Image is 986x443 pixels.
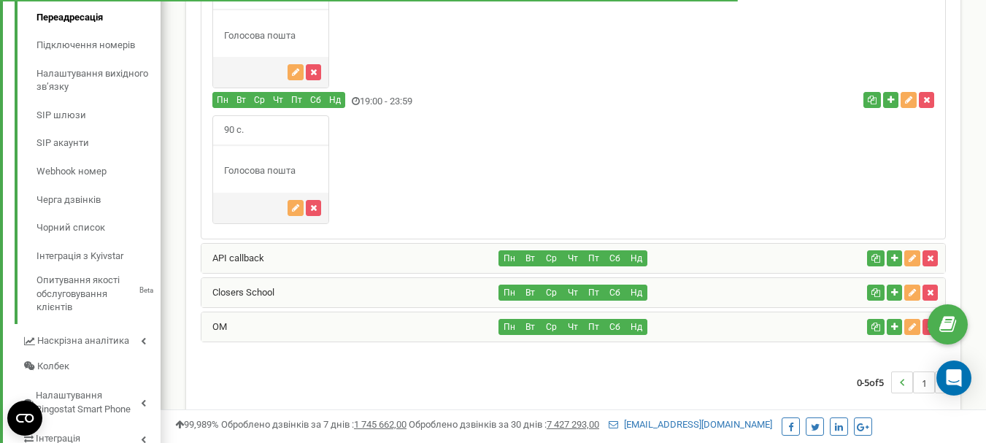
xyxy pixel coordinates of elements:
[232,92,250,108] button: Вт
[354,419,407,430] u: 1 745 662,00
[409,419,599,430] span: Оброблено дзвінків за 30 днів :
[212,92,233,108] button: Пн
[213,29,328,43] div: Голосова пошта
[583,285,605,301] button: Пт
[36,4,161,32] a: Переадресація
[936,361,971,396] div: Open Intercom Messenger
[36,31,161,60] a: Підключення номерів
[22,354,161,380] a: Колбек
[36,129,161,158] a: SIP акаунти
[562,319,584,335] button: Чт
[36,101,161,130] a: SIP шлюзи
[547,419,599,430] u: 7 427 293,00
[625,250,647,266] button: Нд
[201,253,264,263] a: API callback
[201,321,227,332] a: OM
[857,357,957,408] nav: ...
[562,285,584,301] button: Чт
[36,389,141,416] span: Налаштування Ringostat Smart Phone
[213,164,328,178] div: Голосова пошта
[541,285,563,301] button: Ср
[201,92,697,112] div: 19:00 - 23:59
[213,116,255,145] span: 90 с.
[625,285,647,301] button: Нд
[520,319,542,335] button: Вт
[625,319,647,335] button: Нд
[37,360,69,374] span: Колбек
[36,242,161,271] a: Інтеграція з Kyivstar
[583,250,605,266] button: Пт
[221,419,407,430] span: Оброблено дзвінків за 7 днів :
[306,92,326,108] button: Сб
[250,92,269,108] button: Ср
[269,92,288,108] button: Чт
[36,186,161,215] a: Черга дзвінків
[498,285,520,301] button: Пн
[913,371,935,393] li: 1
[857,371,891,393] span: 0-5 5
[498,319,520,335] button: Пн
[36,270,161,315] a: Опитування якості обслуговування клієнтівBeta
[36,60,161,101] a: Налаштування вихідного зв’язку
[22,324,161,354] a: Наскрізна аналітика
[36,158,161,186] a: Webhook номер
[604,250,626,266] button: Сб
[869,376,879,389] span: of
[520,250,542,266] button: Вт
[201,287,274,298] a: Closers School
[583,319,605,335] button: Пт
[7,401,42,436] button: Open CMP widget
[175,419,219,430] span: 99,989%
[37,334,129,348] span: Наскрізна аналітика
[604,319,626,335] button: Сб
[498,250,520,266] button: Пн
[541,319,563,335] button: Ср
[562,250,584,266] button: Чт
[22,379,161,422] a: Налаштування Ringostat Smart Phone
[609,419,772,430] a: [EMAIL_ADDRESS][DOMAIN_NAME]
[520,285,542,301] button: Вт
[325,92,345,108] button: Нд
[604,285,626,301] button: Сб
[36,214,161,242] a: Чорний список
[541,250,563,266] button: Ср
[287,92,307,108] button: Пт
